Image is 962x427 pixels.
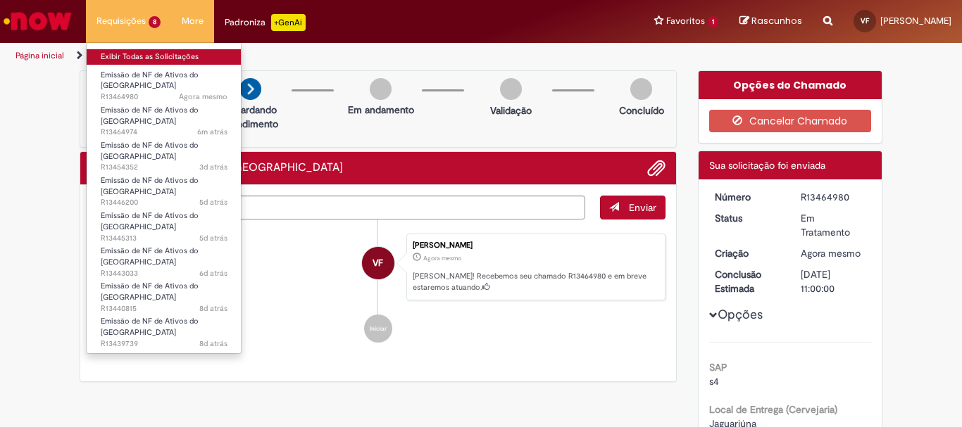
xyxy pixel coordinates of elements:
time: 25/08/2025 20:22:28 [199,197,227,208]
a: Exibir Todas as Solicitações [87,49,242,65]
li: Vitoria Junqueira Fornasaro [91,234,666,301]
img: ServiceNow [1,7,74,35]
img: img-circle-grey.png [370,78,392,100]
a: Rascunhos [739,15,802,28]
span: Favoritos [666,14,705,28]
span: 1 [708,16,718,28]
p: [PERSON_NAME]! Recebemos seu chamado R13464980 e em breve estaremos atuando. [413,271,658,293]
p: Validação [490,103,532,117]
span: 6m atrás [197,127,227,137]
span: 8 [149,16,161,28]
dt: Status [704,211,791,225]
dt: Criação [704,246,791,260]
span: R13439739 [101,338,227,350]
div: Padroniza [225,14,306,31]
div: Opções do Chamado [699,71,882,99]
p: +GenAi [271,14,306,31]
span: R13454352 [101,162,227,173]
time: 30/08/2025 12:23:00 [179,91,227,102]
div: Em Tratamento [801,211,866,239]
div: 30/08/2025 12:22:59 [801,246,866,260]
a: Aberto R13440815 : Emissão de NF de Ativos do ASVD [87,279,242,309]
p: Concluído [619,103,664,117]
ul: Requisições [86,42,242,354]
time: 22/08/2025 16:27:21 [199,303,227,314]
span: R13446200 [101,197,227,208]
span: Emissão de NF de Ativos do [GEOGRAPHIC_DATA] [101,281,199,302]
span: 6d atrás [199,268,227,279]
span: Emissão de NF de Ativos do [GEOGRAPHIC_DATA] [101,210,199,232]
time: 25/08/2025 09:31:34 [199,268,227,279]
img: arrow-next.png [239,78,261,100]
a: Aberto R13445313 : Emissão de NF de Ativos do ASVD [87,208,242,238]
span: 5d atrás [199,197,227,208]
p: Em andamento [348,103,414,117]
p: Aguardando atendimento [216,103,285,131]
span: R13440815 [101,303,227,314]
img: img-circle-grey.png [630,78,652,100]
span: R13445313 [101,233,227,244]
span: Agora mesmo [423,254,461,262]
time: 25/08/2025 16:12:44 [199,233,227,243]
div: R13464980 [801,190,866,204]
div: Vitoria Junqueira Fornasaro [362,247,394,279]
span: Sua solicitação foi enviada [709,159,825,172]
span: R13464980 [101,91,227,103]
span: Requisições [96,14,146,28]
span: Rascunhos [751,14,802,27]
button: Enviar [600,196,666,219]
span: Emissão de NF de Ativos do [GEOGRAPHIC_DATA] [101,105,199,127]
a: Aberto R13454352 : Emissão de NF de Ativos do ASVD [87,138,242,168]
a: Aberto R13443033 : Emissão de NF de Ativos do ASVD [87,243,242,274]
span: Emissão de NF de Ativos do [GEOGRAPHIC_DATA] [101,246,199,267]
time: 30/08/2025 12:17:00 [197,127,227,137]
span: 8d atrás [199,303,227,314]
dt: Conclusão Estimada [704,267,791,295]
dt: Número [704,190,791,204]
span: More [182,14,204,28]
span: 5d atrás [199,233,227,243]
span: Agora mesmo [179,91,227,102]
ul: Histórico de tíquete [91,219,666,357]
span: Emissão de NF de Ativos do [GEOGRAPHIC_DATA] [101,70,199,91]
div: [DATE] 11:00:00 [801,267,866,295]
b: Local de Entrega (Cervejaria) [709,403,837,416]
span: R13443033 [101,268,227,279]
span: R13464974 [101,127,227,138]
a: Aberto R13464974 : Emissão de NF de Ativos do ASVD [87,103,242,133]
span: Agora mesmo [801,247,861,260]
a: Página inicial [15,50,64,61]
button: Cancelar Chamado [709,110,872,132]
span: VF [373,246,383,280]
time: 30/08/2025 12:22:59 [801,247,861,260]
span: Enviar [629,201,656,214]
a: Aberto R13446200 : Emissão de NF de Ativos do ASVD [87,173,242,203]
span: 8d atrás [199,338,227,349]
span: Emissão de NF de Ativos do [GEOGRAPHIC_DATA] [101,316,199,338]
span: [PERSON_NAME] [880,15,951,27]
span: s4 [709,375,719,388]
ul: Trilhas de página [11,43,631,69]
span: VF [861,16,869,25]
time: 22/08/2025 12:30:29 [199,338,227,349]
img: img-circle-grey.png [500,78,522,100]
a: Aberto R13439739 : Emissão de NF de Ativos do ASVD [87,314,242,344]
span: Emissão de NF de Ativos do [GEOGRAPHIC_DATA] [101,175,199,197]
b: SAP [709,361,727,374]
a: Aberto R13464980 : Emissão de NF de Ativos do ASVD [87,68,242,98]
span: Emissão de NF de Ativos do [GEOGRAPHIC_DATA] [101,140,199,162]
button: Adicionar anexos [647,159,666,177]
time: 30/08/2025 12:22:59 [423,254,461,262]
span: 3d atrás [199,162,227,172]
div: [PERSON_NAME] [413,241,658,250]
time: 27/08/2025 21:17:45 [199,162,227,172]
textarea: Digite sua mensagem aqui... [91,196,585,219]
